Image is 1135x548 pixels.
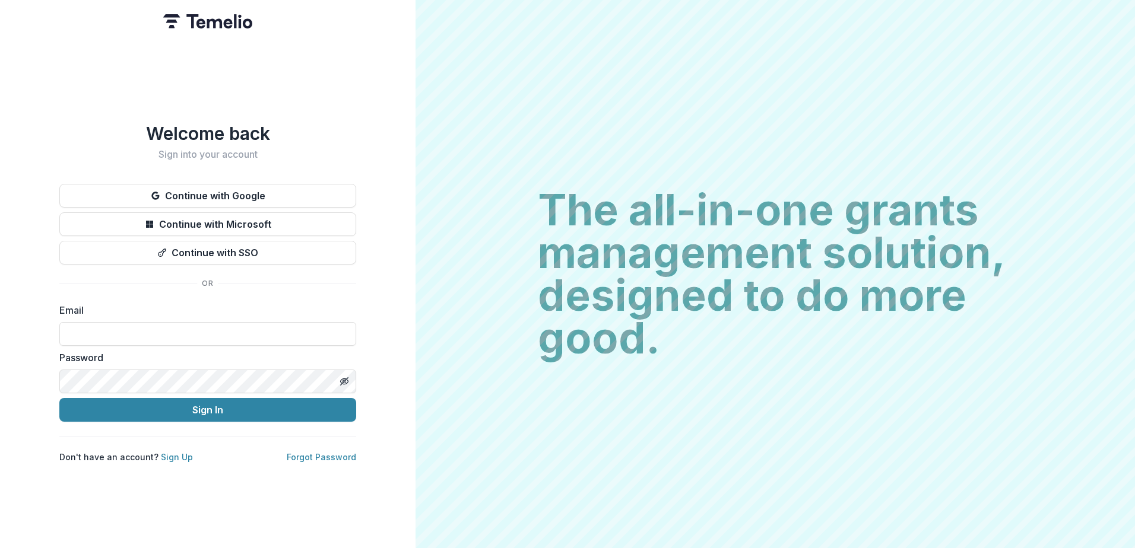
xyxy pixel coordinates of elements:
label: Password [59,351,349,365]
button: Continue with SSO [59,241,356,265]
a: Forgot Password [287,452,356,462]
h2: Sign into your account [59,149,356,160]
a: Sign Up [161,452,193,462]
button: Continue with Microsoft [59,212,356,236]
button: Sign In [59,398,356,422]
label: Email [59,303,349,317]
button: Continue with Google [59,184,356,208]
img: Temelio [163,14,252,28]
button: Toggle password visibility [335,372,354,391]
p: Don't have an account? [59,451,193,463]
h1: Welcome back [59,123,356,144]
